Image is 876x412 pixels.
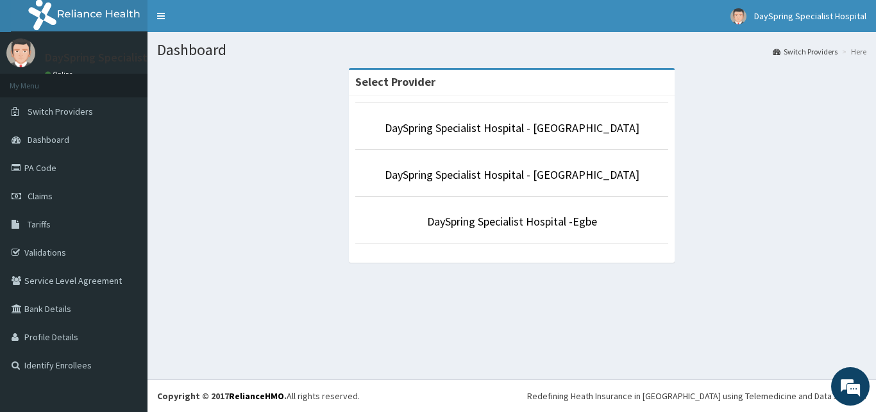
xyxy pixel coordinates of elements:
span: Switch Providers [28,106,93,117]
a: RelianceHMO [229,390,284,402]
strong: Select Provider [355,74,435,89]
img: User Image [730,8,746,24]
footer: All rights reserved. [147,379,876,412]
h1: Dashboard [157,42,866,58]
div: Redefining Heath Insurance in [GEOGRAPHIC_DATA] using Telemedicine and Data Science! [527,390,866,402]
span: Dashboard [28,134,69,145]
a: Online [45,70,76,79]
span: Tariffs [28,218,51,230]
a: Switch Providers [773,46,838,57]
a: DaySpring Specialist Hospital -Egbe [427,214,597,229]
strong: Copyright © 2017 . [157,390,287,402]
a: DaySpring Specialist Hospital - [GEOGRAPHIC_DATA] [385,167,639,182]
span: DaySpring Specialist Hospital [754,10,866,22]
li: Here [839,46,866,57]
span: Claims [28,190,53,202]
img: User Image [6,38,35,67]
p: DaySpring Specialist Hospital [45,52,192,63]
a: DaySpring Specialist Hospital - [GEOGRAPHIC_DATA] [385,120,639,135]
